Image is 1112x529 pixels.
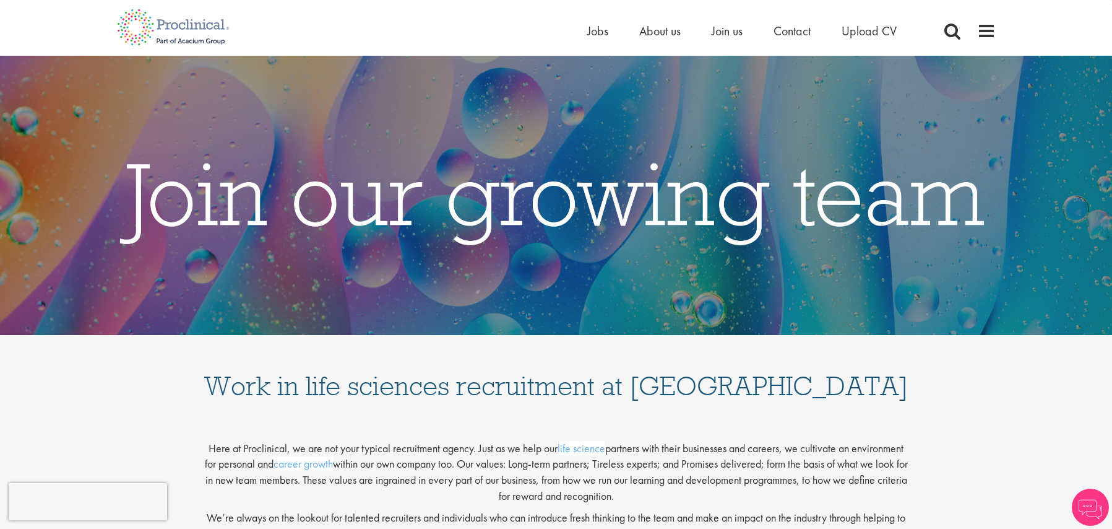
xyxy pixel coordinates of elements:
a: Jobs [587,23,608,39]
a: Upload CV [842,23,897,39]
a: About us [639,23,681,39]
img: Chatbot [1072,489,1109,526]
a: Join us [712,23,743,39]
a: career growth [274,457,333,471]
a: Contact [774,23,811,39]
a: life science [558,441,605,455]
iframe: reCAPTCHA [9,483,167,520]
h1: Work in life sciences recruitment at [GEOGRAPHIC_DATA] [204,348,909,400]
p: Here at Proclinical, we are not your typical recruitment agency. Just as we help our partners wit... [204,431,909,504]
